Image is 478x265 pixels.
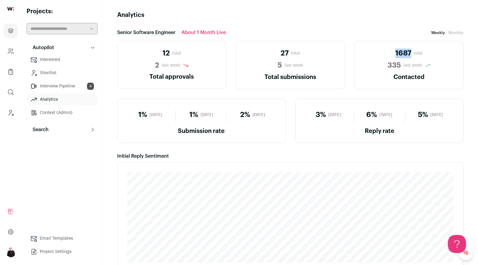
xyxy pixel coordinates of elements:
span: 27 [281,49,289,58]
a: Company Lists [4,65,18,79]
span: [DATE] [149,112,162,117]
span: | [446,30,447,35]
span: last week [403,62,422,68]
h2: Projects: [27,7,98,16]
span: 1687 [395,49,411,58]
h1: Analytics [117,11,144,19]
a: Interested [27,54,98,66]
span: last week [162,62,180,68]
span: 5% [418,110,428,120]
h2: Contacted [362,73,456,82]
a: Context (Admin) [27,107,98,119]
span: 335 [387,61,401,70]
span: last week [284,62,303,68]
span: 5 [277,61,282,70]
button: Search [27,124,98,136]
a: Leads (Backoffice) [4,106,18,120]
span: | [178,29,179,36]
h2: Total submissions [243,73,337,82]
a: Monthly [448,31,464,35]
p: Search [29,126,49,133]
h2: Reply rate [303,127,456,135]
span: [DATE] [430,112,443,117]
a: Projects [4,24,18,38]
a: Interview Pipeline4 [27,80,98,92]
a: Company and ATS Settings [4,44,18,58]
span: [DATE] [252,112,265,117]
span: Weekly [431,31,445,35]
span: [DATE] [328,112,341,117]
span: [DATE] [201,112,213,117]
span: total [414,50,423,56]
a: Project Settings [27,246,98,258]
iframe: Help Scout Beacon - Open [448,235,466,253]
p: Autopilot [29,44,54,51]
span: total [291,50,300,56]
span: 1% [138,110,147,120]
span: [DATE] [379,112,392,117]
span: about 1 month Live [181,29,226,36]
span: 2% [240,110,250,120]
a: Shortlist [27,67,98,79]
span: 1% [189,110,198,120]
a: Email Templates [27,232,98,244]
button: Open dropdown [6,248,16,257]
span: Senior Software Engineer [117,29,175,36]
img: wellfound-shorthand-0d5821cbd27db2630d0214b213865d53afaa358527fdda9d0ea32b1df1b89c2c.svg [7,7,14,11]
div: Initial Reply Sentiment [117,153,464,160]
h2: Submission rate [125,127,278,135]
img: 9240684-medium_jpg [6,248,16,257]
button: Autopilot [27,42,98,54]
a: Analytics [27,93,98,106]
span: 4 [87,83,94,90]
span: 12 [162,49,170,58]
span: 6% [366,110,377,120]
span: 3% [316,110,326,120]
span: 2 [155,61,159,70]
span: total [172,50,181,56]
a: 🧠 [459,246,473,260]
h2: Total approvals [125,73,219,81]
